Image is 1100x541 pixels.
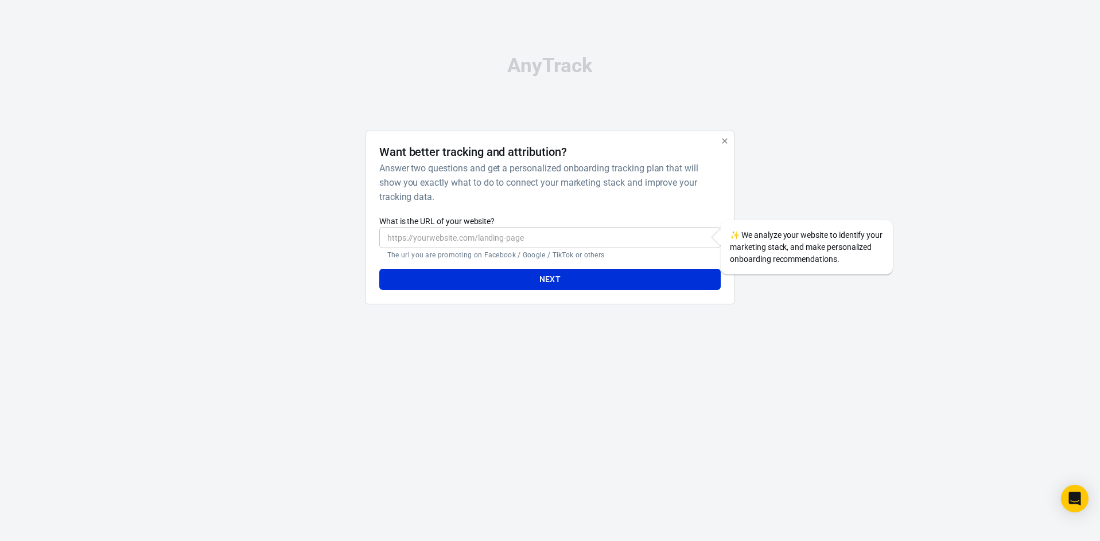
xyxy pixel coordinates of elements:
[1061,485,1089,512] div: Open Intercom Messenger
[263,56,837,76] div: AnyTrack
[379,215,721,227] label: What is the URL of your website?
[379,269,721,290] button: Next
[387,250,713,260] p: The url you are promoting on Facebook / Google / TikTok or others
[730,230,740,240] span: sparkles
[379,227,721,248] input: https://yourwebsite.com/landing-page
[379,161,716,204] h6: Answer two questions and get a personalized onboarding tracking plan that will show you exactly w...
[721,220,893,275] div: We analyze your website to identify your marketing stack, and make personalized onboarding recomm...
[379,145,567,159] h4: Want better tracking and attribution?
